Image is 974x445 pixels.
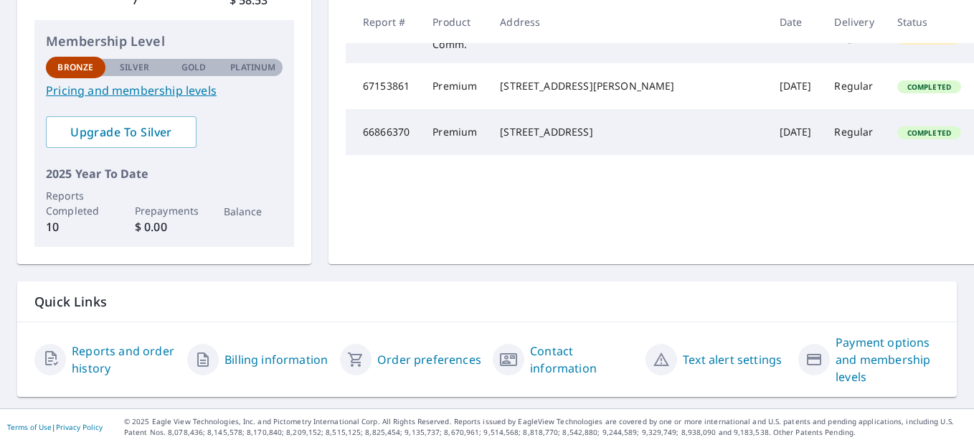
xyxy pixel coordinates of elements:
p: | [7,423,103,431]
span: Upgrade To Silver [57,124,185,140]
p: Prepayments [135,203,194,218]
td: [DATE] [768,109,823,155]
td: 66866370 [346,109,421,155]
a: Terms of Use [7,422,52,432]
p: Silver [120,61,150,74]
td: [DATE] [768,63,823,109]
a: Pricing and membership levels [46,82,283,99]
span: Completed [899,128,960,138]
p: Platinum [230,61,275,74]
p: Reports Completed [46,188,105,218]
div: [STREET_ADDRESS] [500,125,756,139]
a: Privacy Policy [56,422,103,432]
a: Order preferences [377,351,481,368]
td: Premium [421,109,488,155]
a: Upgrade To Silver [46,116,197,148]
a: Billing information [224,351,328,368]
p: Balance [224,204,283,219]
p: 2025 Year To Date [46,165,283,182]
p: Membership Level [46,32,283,51]
a: Reports and order history [72,342,176,377]
p: 10 [46,218,105,235]
a: Text alert settings [683,351,782,368]
p: $ 0.00 [135,218,194,235]
td: Regular [823,63,885,109]
td: 67153861 [346,63,421,109]
a: Contact information [530,342,634,377]
p: © 2025 Eagle View Technologies, Inc. and Pictometry International Corp. All Rights Reserved. Repo... [124,416,967,438]
div: [STREET_ADDRESS][PERSON_NAME] [500,79,756,93]
td: Premium [421,63,488,109]
span: Completed [899,82,960,92]
p: Bronze [57,61,93,74]
td: Regular [823,109,885,155]
p: Gold [181,61,206,74]
a: Payment options and membership levels [836,334,940,385]
p: Quick Links [34,293,940,311]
